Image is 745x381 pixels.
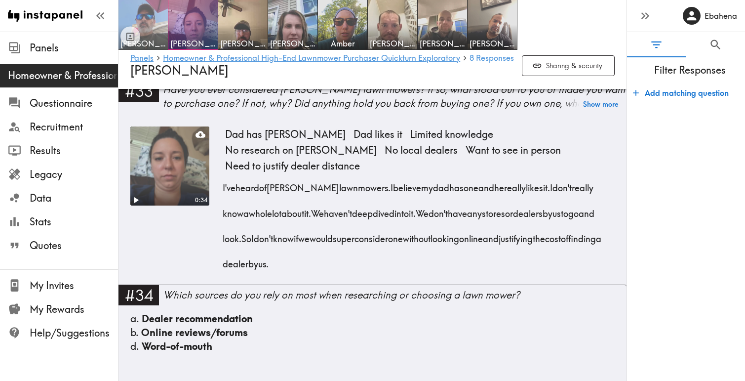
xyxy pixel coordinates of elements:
span: Search [709,38,722,51]
span: and [579,197,594,222]
span: Dealer recommendation [142,312,253,325]
span: My Invites [30,279,118,293]
div: #34 [118,285,159,305]
span: super [333,223,354,248]
button: Sharing & security [522,55,615,77]
span: one [464,172,478,197]
span: of [561,223,568,248]
span: Filter Responses [635,63,745,77]
button: Add matching question [629,83,733,103]
a: Homeowner & Professional High-End Lawnmower Purchaser Quickturn Exploratory [163,54,460,63]
span: [PERSON_NAME] [170,38,216,49]
span: [PERSON_NAME] [420,38,465,49]
span: lawnmowers. [339,172,391,197]
span: I've [223,172,235,197]
span: stores [482,197,505,222]
span: I [550,172,552,197]
span: Want to see in person [462,142,565,158]
span: Limited knowledge [406,127,497,142]
span: the [533,223,545,248]
span: us. [258,248,269,273]
span: [PERSON_NAME] [220,38,266,49]
span: We [416,197,429,222]
button: Filter Responses [627,32,686,57]
button: Play [130,195,141,206]
a: #33Have you ever considered [PERSON_NAME] lawn mowers? If so, what stood out to you or made you w... [118,81,627,119]
span: [PERSON_NAME] [120,38,166,49]
span: really [572,172,593,197]
span: No research on [PERSON_NAME] [221,142,381,158]
span: believe [393,172,421,197]
span: know [273,223,294,248]
span: know [223,197,243,222]
span: to [561,197,568,222]
span: don't [552,172,572,197]
span: consider [354,223,388,248]
span: if [294,223,298,248]
span: have [448,197,467,222]
span: finding [568,223,596,248]
div: Which sources do you rely on most when researching or choosing a lawn mower? [163,288,627,302]
a: Panels [130,54,154,63]
a: 8 Responses [470,54,514,63]
span: it. [409,197,416,222]
span: deep [352,197,373,222]
span: of [259,172,267,197]
button: Toggle between responses and questions [120,27,140,46]
span: [PERSON_NAME] [130,63,229,78]
span: Help/Suggestions [30,326,118,340]
span: don't [429,197,448,222]
span: online [459,223,483,248]
span: Questionnaire [30,96,118,110]
span: a [243,197,249,222]
span: it. [543,172,550,197]
span: [PERSON_NAME] [270,38,315,49]
span: Legacy [30,168,118,181]
span: justifying [499,223,533,248]
span: My Rewards [30,302,118,316]
span: So [241,223,251,248]
span: into [394,197,409,222]
span: haven't [324,197,352,222]
span: I [251,223,254,248]
button: Show more [583,98,619,112]
span: No local dealers [381,142,462,158]
span: 8 Responses [470,54,514,62]
span: and [478,172,494,197]
div: d. [130,339,615,353]
span: whole [249,197,272,222]
span: Homeowner & Professional High-End Lawnmower Purchaser Quickturn Exploratory [8,69,118,83]
span: Recruitment [30,120,118,134]
span: by [543,197,552,222]
span: I [391,172,393,197]
span: my [421,172,433,197]
span: [PERSON_NAME] [370,38,415,49]
span: Panels [30,41,118,55]
span: dealers [513,197,543,222]
h6: Ebahena [705,10,737,21]
span: Word-of-mouth [142,340,212,352]
span: don't [254,223,273,248]
span: any [467,197,482,222]
span: and [483,223,499,248]
div: Have you ever considered [PERSON_NAME] lawn mowers? If so, what stood out to you or made you want... [163,83,627,110]
span: Stats [30,215,118,229]
span: heard [235,172,259,197]
span: likes [526,172,543,197]
span: We [311,197,324,222]
span: Dad has [PERSON_NAME] [221,127,350,142]
span: without [403,223,431,248]
span: Results [30,144,118,158]
span: cost [545,223,561,248]
a: #34Which sources do you rely on most when researching or choosing a lawn mower? [118,285,627,312]
span: Data [30,191,118,205]
div: 0:34 [192,196,209,205]
span: a [596,223,601,248]
span: [PERSON_NAME] [470,38,515,49]
span: Need to justify dealer distance [221,158,364,174]
span: about [281,197,304,222]
span: Online reviews/forums [141,326,248,339]
span: dealer [223,248,248,273]
span: lot [272,197,281,222]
